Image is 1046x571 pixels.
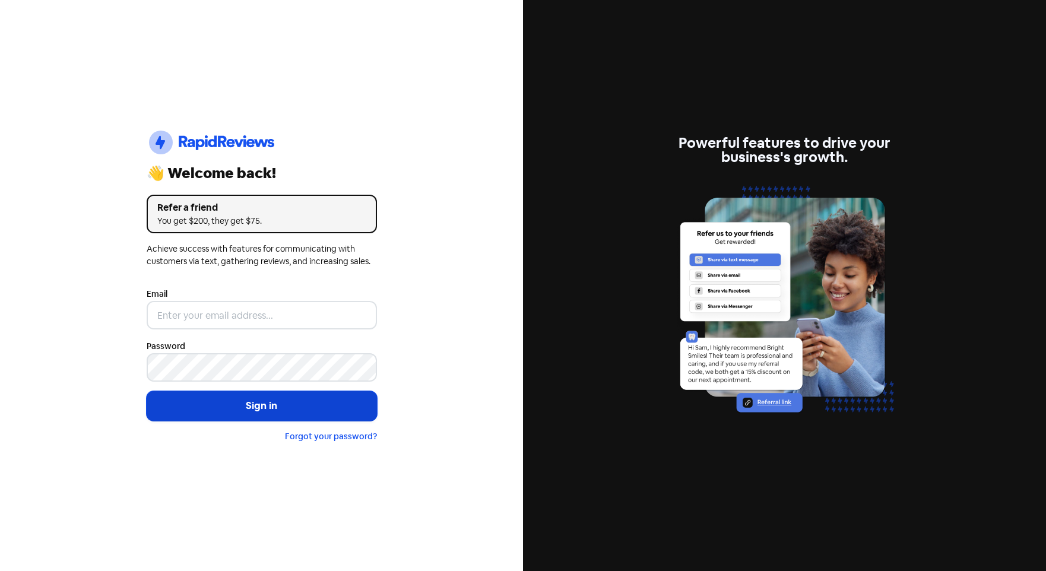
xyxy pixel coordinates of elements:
div: Achieve success with features for communicating with customers via text, gathering reviews, and i... [147,243,377,268]
div: Refer a friend [157,201,366,215]
div: 👋 Welcome back! [147,166,377,180]
div: You get $200, they get $75. [157,215,366,227]
input: Enter your email address... [147,301,377,329]
label: Password [147,340,185,353]
button: Sign in [147,391,377,421]
img: referrals [670,179,900,434]
a: Forgot your password? [285,431,377,442]
label: Email [147,288,167,300]
div: Powerful features to drive your business's growth. [670,136,900,164]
